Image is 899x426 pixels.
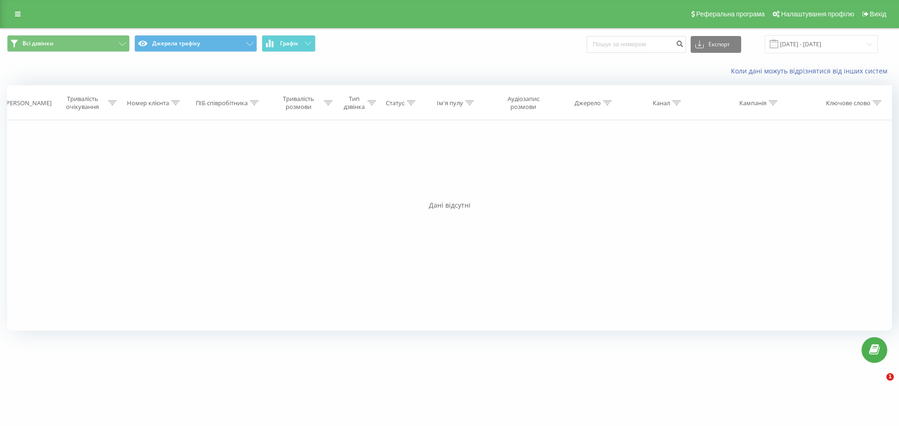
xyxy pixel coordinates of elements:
[781,10,854,18] span: Налаштування профілю
[496,95,551,111] div: Аудіозапис розмови
[386,99,405,107] div: Статус
[59,95,106,111] div: Тривалість очікування
[275,95,322,111] div: Тривалість розмови
[731,66,892,75] a: Коли дані можуть відрізнятися вiд інших систем
[7,201,892,210] div: Дані відсутні
[575,99,601,107] div: Джерело
[127,99,169,107] div: Номер клієнта
[696,10,765,18] span: Реферальна програма
[343,95,365,111] div: Тип дзвінка
[870,10,886,18] span: Вихід
[4,99,52,107] div: [PERSON_NAME]
[134,35,257,52] button: Джерела трафіку
[691,36,741,53] button: Експорт
[280,40,298,47] span: Графік
[22,40,53,47] span: Всі дзвінки
[262,35,316,52] button: Графік
[196,99,248,107] div: ПІБ співробітника
[7,35,130,52] button: Всі дзвінки
[587,36,686,53] input: Пошук за номером
[739,99,766,107] div: Кампанія
[826,99,870,107] div: Ключове слово
[867,373,890,396] iframe: Intercom live chat
[653,99,670,107] div: Канал
[437,99,463,107] div: Ім'я пулу
[886,373,894,381] span: 1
